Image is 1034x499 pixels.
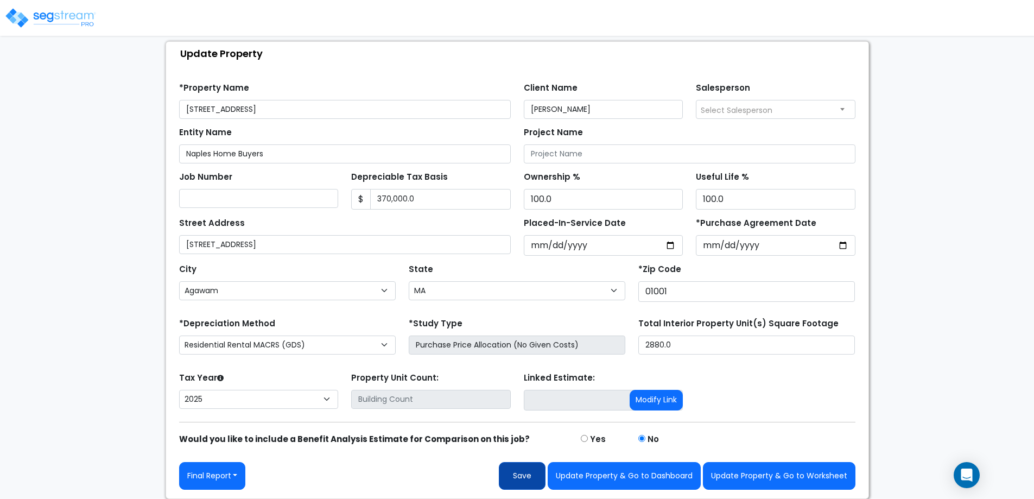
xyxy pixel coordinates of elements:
label: *Purchase Agreement Date [696,217,816,230]
label: Yes [590,433,606,446]
label: Entity Name [179,127,232,139]
input: Client Name [524,100,683,119]
button: Save [499,462,545,490]
input: 0.00 [370,189,511,210]
button: Modify Link [630,390,683,410]
div: Update Property [172,42,868,65]
span: Select Salesperson [701,105,772,116]
button: Update Property & Go to Worksheet [703,462,855,490]
label: Total Interior Property Unit(s) Square Footage [638,318,839,330]
button: Final Report [179,462,246,490]
input: total square foot [638,336,855,355]
label: *Depreciation Method [179,318,275,330]
button: Update Property & Go to Dashboard [548,462,701,490]
label: Depreciable Tax Basis [351,171,448,184]
label: *Property Name [179,82,249,94]
input: Street Address [179,235,511,254]
input: Ownership [524,189,683,210]
div: Open Intercom Messenger [954,462,980,488]
label: Tax Year [179,372,224,384]
label: Linked Estimate: [524,372,595,384]
strong: Would you like to include a Benefit Analysis Estimate for Comparison on this job? [179,433,530,445]
label: *Study Type [409,318,462,330]
input: Depreciation [696,189,855,210]
label: Property Unit Count: [351,372,439,384]
label: Job Number [179,171,232,184]
label: State [409,263,433,276]
label: No [648,433,659,446]
label: City [179,263,196,276]
label: Placed-In-Service Date [524,217,626,230]
input: Building Count [351,390,511,409]
span: $ [351,189,371,210]
label: Street Address [179,217,245,230]
label: *Zip Code [638,263,681,276]
label: Client Name [524,82,578,94]
label: Useful Life % [696,171,749,184]
input: Zip Code [638,281,855,302]
input: Property Name [179,100,511,119]
label: Ownership % [524,171,580,184]
label: Project Name [524,127,583,139]
label: Salesperson [696,82,750,94]
img: logo_pro_r.png [4,7,97,29]
input: Purchase Date [696,235,855,256]
input: Entity Name [179,144,511,163]
input: Project Name [524,144,855,163]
